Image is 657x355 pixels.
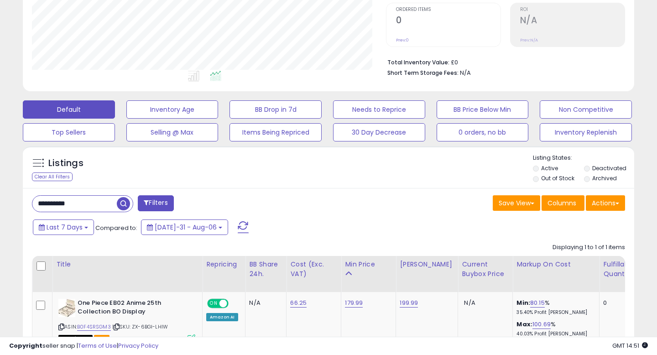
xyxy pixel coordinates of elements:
[333,123,425,141] button: 30 Day Decrease
[345,298,363,308] a: 179.99
[612,341,648,350] span: 2025-08-14 14:51 GMT
[126,123,219,141] button: Selling @ Max
[112,323,168,330] span: | SKU: ZX-6BGI-LHIW
[464,298,475,307] span: N/A
[56,260,198,269] div: Title
[155,223,217,232] span: [DATE]-31 - Aug-06
[437,100,529,119] button: BB Price Below Min
[542,195,584,211] button: Columns
[532,320,551,329] a: 100.69
[9,341,42,350] strong: Copyright
[229,123,322,141] button: Items Being Repriced
[95,224,137,232] span: Compared to:
[208,300,219,308] span: ON
[516,309,592,316] p: 35.40% Profit [PERSON_NAME]
[516,320,532,329] b: Max:
[138,195,173,211] button: Filters
[23,123,115,141] button: Top Sellers
[249,260,282,279] div: BB Share 24h.
[333,100,425,119] button: Needs to Reprice
[396,7,501,12] span: Ordered Items
[23,100,115,119] button: Default
[553,243,625,252] div: Displaying 1 to 1 of 1 items
[206,313,238,321] div: Amazon AI
[77,323,111,331] a: B0F4SRSGM3
[586,195,625,211] button: Actions
[58,299,75,317] img: 41rAg9Had4L._SL40_.jpg
[437,123,529,141] button: 0 orders, no bb
[47,223,83,232] span: Last 7 Days
[32,172,73,181] div: Clear All Filters
[118,341,158,350] a: Privacy Policy
[530,298,545,308] a: 80.15
[48,157,83,170] h5: Listings
[78,341,117,350] a: Terms of Use
[513,256,600,292] th: The percentage added to the cost of goods (COGS) that forms the calculator for Min & Max prices.
[493,195,540,211] button: Save View
[227,300,242,308] span: OFF
[9,342,158,350] div: seller snap | |
[520,15,625,27] h2: N/A
[516,320,592,337] div: %
[540,123,632,141] button: Inventory Replenish
[126,100,219,119] button: Inventory Age
[540,100,632,119] button: Non Competitive
[345,260,392,269] div: Min Price
[290,260,337,279] div: Cost (Exc. VAT)
[592,164,626,172] label: Deactivated
[547,198,576,208] span: Columns
[603,260,635,279] div: Fulfillable Quantity
[541,174,574,182] label: Out of Stock
[249,299,279,307] div: N/A
[592,174,617,182] label: Archived
[290,298,307,308] a: 66.25
[541,164,558,172] label: Active
[141,219,228,235] button: [DATE]-31 - Aug-06
[396,37,409,43] small: Prev: 0
[33,219,94,235] button: Last 7 Days
[520,7,625,12] span: ROI
[78,299,188,318] b: One Piece EB02 Anime 25th Collection BO Display
[396,15,501,27] h2: 0
[387,69,459,77] b: Short Term Storage Fees:
[516,299,592,316] div: %
[516,298,530,307] b: Min:
[460,68,471,77] span: N/A
[533,154,635,162] p: Listing States:
[387,58,449,66] b: Total Inventory Value:
[229,100,322,119] button: BB Drop in 7d
[400,260,454,269] div: [PERSON_NAME]
[58,299,195,341] div: ASIN:
[206,260,241,269] div: Repricing
[603,299,631,307] div: 0
[462,260,509,279] div: Current Buybox Price
[387,56,618,67] li: £0
[516,260,595,269] div: Markup on Cost
[400,298,418,308] a: 199.99
[520,37,538,43] small: Prev: N/A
